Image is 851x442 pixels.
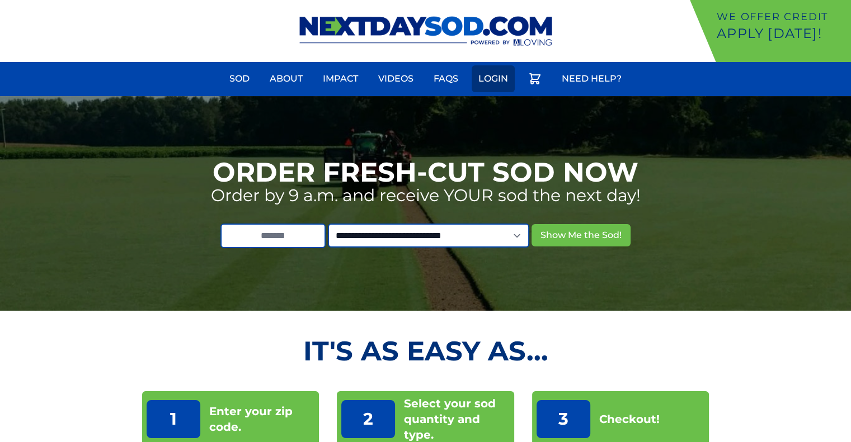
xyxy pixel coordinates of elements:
[372,65,420,92] a: Videos
[211,186,641,206] p: Order by 9 a.m. and receive YOUR sod the next day!
[537,400,590,438] p: 3
[427,65,465,92] a: FAQs
[532,224,631,246] button: Show Me the Sod!
[316,65,365,92] a: Impact
[142,338,709,364] h2: It's as Easy As...
[263,65,309,92] a: About
[599,411,660,427] p: Checkout!
[147,400,200,438] p: 1
[213,159,638,186] h1: Order Fresh-Cut Sod Now
[223,65,256,92] a: Sod
[555,65,628,92] a: Need Help?
[472,65,515,92] a: Login
[209,403,315,435] p: Enter your zip code.
[717,9,847,25] p: We offer Credit
[341,400,395,438] p: 2
[717,25,847,42] p: Apply [DATE]!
